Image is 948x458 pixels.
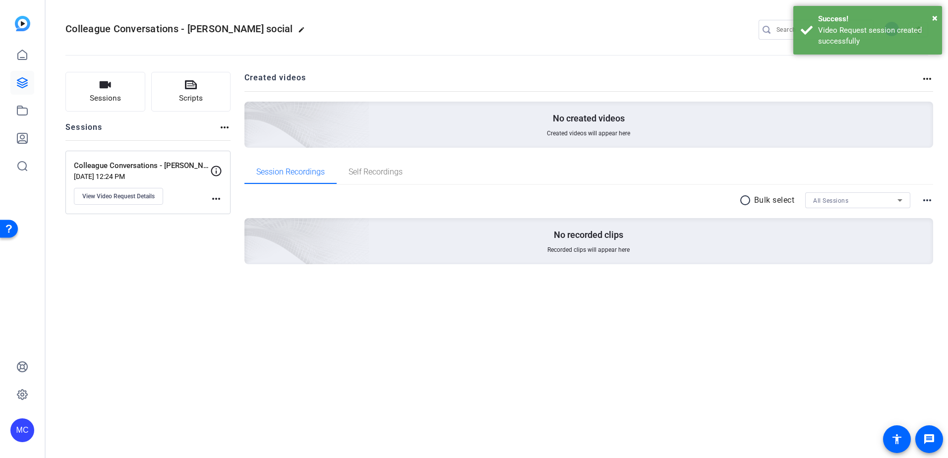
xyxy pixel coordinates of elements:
span: Colleague Conversations - [PERSON_NAME] social [65,23,293,35]
mat-icon: accessibility [891,433,903,445]
button: Scripts [151,72,231,112]
mat-icon: more_horiz [921,73,933,85]
input: Search [776,24,866,36]
p: Colleague Conversations - [PERSON_NAME] social media [74,160,210,172]
mat-icon: edit [298,26,310,38]
span: All Sessions [813,197,848,204]
h2: Sessions [65,121,103,140]
img: Creted videos background [133,3,370,219]
p: No created videos [553,113,625,124]
span: Recorded clips will appear here [547,246,630,254]
button: View Video Request Details [74,188,163,205]
mat-icon: radio_button_unchecked [739,194,754,206]
div: MC [10,418,34,442]
mat-icon: more_horiz [219,121,231,133]
span: Created videos will appear here [547,129,630,137]
mat-icon: message [923,433,935,445]
span: Session Recordings [256,168,325,176]
span: View Video Request Details [82,192,155,200]
mat-icon: more_horiz [921,194,933,206]
img: embarkstudio-empty-session.png [133,120,370,335]
span: Self Recordings [349,168,403,176]
img: blue-gradient.svg [15,16,30,31]
span: Scripts [179,93,203,104]
p: No recorded clips [554,229,623,241]
h2: Created videos [244,72,922,91]
p: [DATE] 12:24 PM [74,172,210,180]
mat-icon: more_horiz [210,193,222,205]
button: Sessions [65,72,145,112]
p: Bulk select [754,194,795,206]
span: Sessions [90,93,121,104]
